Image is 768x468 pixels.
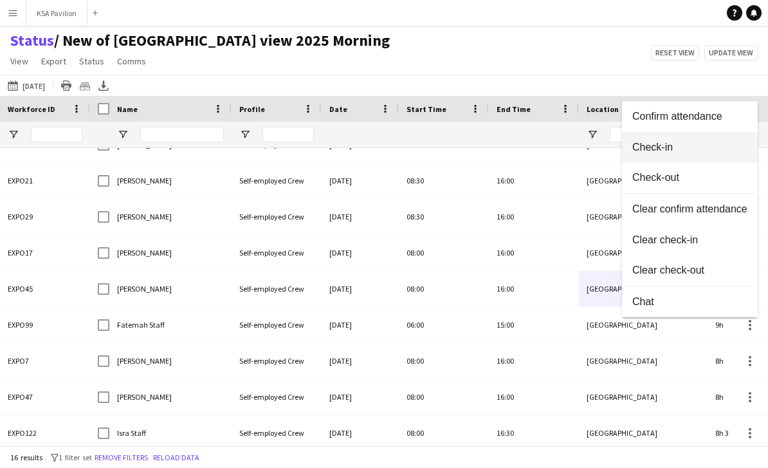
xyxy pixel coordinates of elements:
[622,163,758,194] button: Check-out
[632,265,747,276] span: Clear check-out
[622,194,758,225] button: Clear confirm attendance
[622,256,758,286] button: Clear check-out
[632,203,747,214] span: Clear confirm attendance
[622,101,758,132] button: Confirm attendance
[622,225,758,256] button: Clear check-in
[632,234,747,245] span: Clear check-in
[632,110,747,122] span: Confirm attendance
[632,295,747,307] span: Chat
[622,286,758,317] button: Chat
[622,132,758,163] button: Check-in
[632,141,747,153] span: Check-in
[632,172,747,183] span: Check-out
